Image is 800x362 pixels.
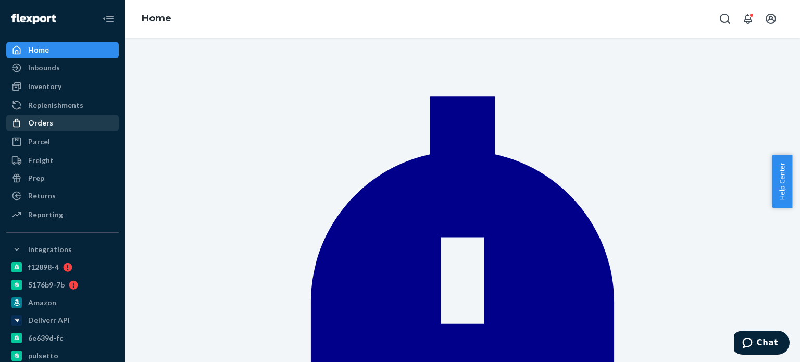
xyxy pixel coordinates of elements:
a: Inbounds [6,59,119,76]
a: Home [142,13,171,24]
div: Home [28,45,49,55]
div: Inbounds [28,63,60,73]
a: Home [6,42,119,58]
a: Amazon [6,294,119,311]
div: Inventory [28,81,61,92]
button: Open Search Box [715,8,735,29]
div: Integrations [28,244,72,255]
a: Prep [6,170,119,186]
a: 5176b9-7b [6,277,119,293]
div: Prep [28,173,44,183]
div: f12898-4 [28,262,59,272]
div: Freight [28,155,54,166]
a: 6e639d-fc [6,330,119,346]
ol: breadcrumbs [133,4,180,34]
a: Deliverr API [6,312,119,329]
a: f12898-4 [6,259,119,276]
button: Close Navigation [98,8,119,29]
div: Amazon [28,297,56,308]
img: Flexport logo [11,14,56,24]
div: Parcel [28,136,50,147]
button: Open notifications [737,8,758,29]
div: Replenishments [28,100,83,110]
div: Orders [28,118,53,128]
button: Integrations [6,241,119,258]
div: Deliverr API [28,315,70,326]
a: Returns [6,188,119,204]
div: 6e639d-fc [28,333,63,343]
div: Reporting [28,209,63,220]
button: Help Center [772,155,792,208]
a: Parcel [6,133,119,150]
a: Reporting [6,206,119,223]
a: Inventory [6,78,119,95]
a: Orders [6,115,119,131]
div: pulsetto [28,351,58,361]
button: Open account menu [760,8,781,29]
a: Replenishments [6,97,119,114]
a: Freight [6,152,119,169]
div: Returns [28,191,56,201]
div: 5176b9-7b [28,280,65,290]
iframe: Opens a widget where you can chat to one of our agents [734,331,790,357]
